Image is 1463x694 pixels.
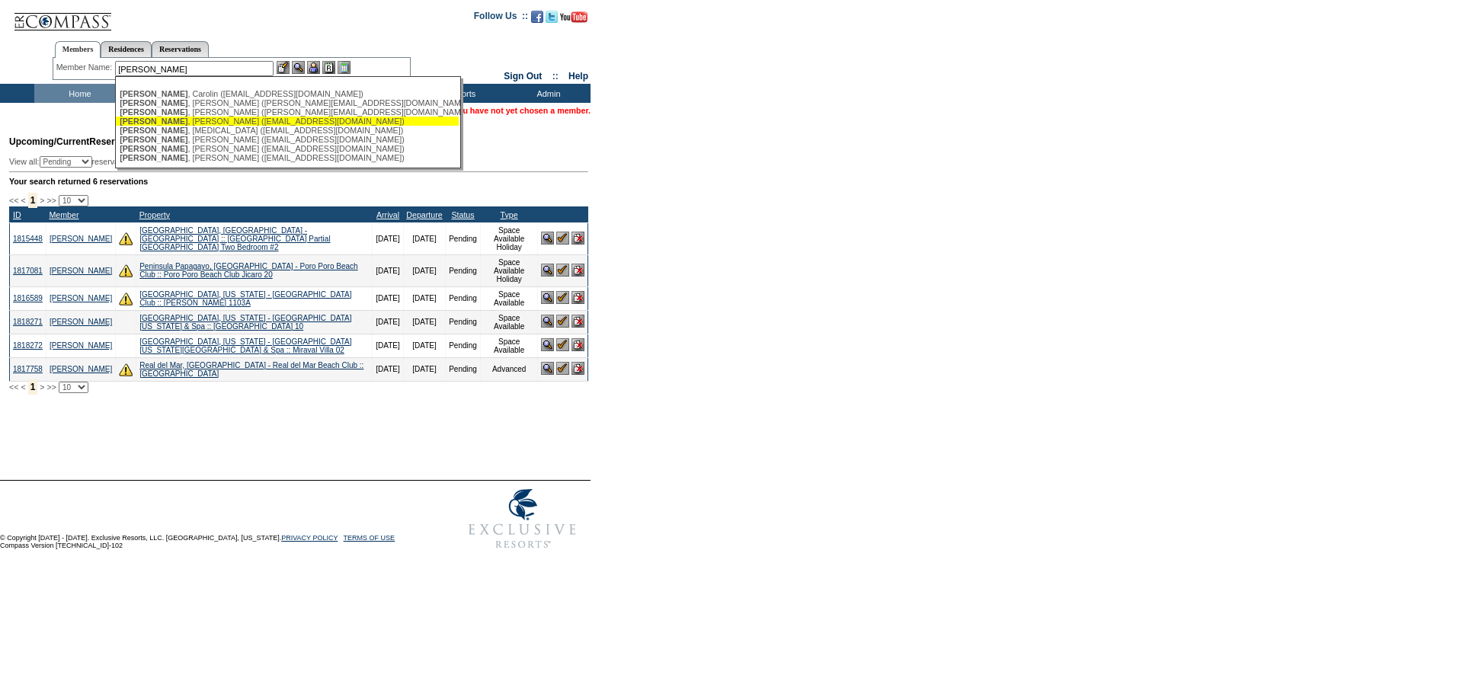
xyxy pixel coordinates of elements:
[56,61,115,74] div: Member Name:
[9,177,588,186] div: Your search returned 6 reservations
[120,98,455,107] div: , [PERSON_NAME] ([PERSON_NAME][EMAIL_ADDRESS][DOMAIN_NAME])
[13,294,43,302] a: 1816589
[453,106,591,115] span: You have not yet chosen a member.
[446,310,481,334] td: Pending
[373,334,403,357] td: [DATE]
[9,136,147,147] span: Reservations
[541,264,554,277] img: View Reservation
[50,318,112,326] a: [PERSON_NAME]
[446,254,481,286] td: Pending
[376,210,399,219] a: Arrival
[568,71,588,82] a: Help
[446,334,481,357] td: Pending
[21,382,25,392] span: <
[9,136,89,147] span: Upcoming/Current
[571,315,584,328] img: Cancel Reservation
[403,222,445,254] td: [DATE]
[373,286,403,310] td: [DATE]
[403,357,445,381] td: [DATE]
[13,235,43,243] a: 1815448
[50,235,112,243] a: [PERSON_NAME]
[541,232,554,245] img: View Reservation
[281,534,338,542] a: PRIVACY POLICY
[120,153,187,162] span: [PERSON_NAME]
[552,71,559,82] span: ::
[446,286,481,310] td: Pending
[139,226,330,251] a: [GEOGRAPHIC_DATA], [GEOGRAPHIC_DATA] - [GEOGRAPHIC_DATA] :: [GEOGRAPHIC_DATA] Partial [GEOGRAPHIC...
[139,290,351,307] a: [GEOGRAPHIC_DATA], [US_STATE] - [GEOGRAPHIC_DATA] Club :: [PERSON_NAME] 1103A
[480,334,538,357] td: Space Available
[556,315,569,328] img: Confirm Reservation
[46,382,56,392] span: >>
[403,254,445,286] td: [DATE]
[403,310,445,334] td: [DATE]
[373,357,403,381] td: [DATE]
[120,153,455,162] div: , [PERSON_NAME] ([EMAIL_ADDRESS][DOMAIN_NAME])
[46,196,56,205] span: >>
[28,379,38,395] span: 1
[571,291,584,304] img: Cancel Reservation
[139,314,351,331] a: [GEOGRAPHIC_DATA], [US_STATE] - [GEOGRAPHIC_DATA][US_STATE] & Spa :: [GEOGRAPHIC_DATA] 10
[119,232,133,245] img: There are insufficient days and/or tokens to cover this reservation
[120,135,455,144] div: , [PERSON_NAME] ([EMAIL_ADDRESS][DOMAIN_NAME])
[119,292,133,305] img: There are insufficient days and/or tokens to cover this reservation
[120,144,187,153] span: [PERSON_NAME]
[406,210,442,219] a: Departure
[446,222,481,254] td: Pending
[120,98,187,107] span: [PERSON_NAME]
[292,61,305,74] img: View
[556,264,569,277] img: Confirm Reservation
[277,61,290,74] img: b_edit.gif
[403,334,445,357] td: [DATE]
[13,365,43,373] a: 1817758
[120,135,187,144] span: [PERSON_NAME]
[541,338,554,351] img: View Reservation
[120,107,455,117] div: , [PERSON_NAME] ([PERSON_NAME][EMAIL_ADDRESS][DOMAIN_NAME])
[480,254,538,286] td: Space Available Holiday
[139,262,357,279] a: Peninsula Papagayo, [GEOGRAPHIC_DATA] - Poro Poro Beach Club :: Poro Poro Beach Club Jicaro 20
[373,222,403,254] td: [DATE]
[50,365,112,373] a: [PERSON_NAME]
[120,89,187,98] span: [PERSON_NAME]
[40,196,44,205] span: >
[50,267,112,275] a: [PERSON_NAME]
[560,11,587,23] img: Subscribe to our YouTube Channel
[120,107,187,117] span: [PERSON_NAME]
[307,61,320,74] img: Impersonate
[560,15,587,24] a: Subscribe to our YouTube Channel
[21,196,25,205] span: <
[480,286,538,310] td: Space Available
[50,294,112,302] a: [PERSON_NAME]
[338,61,351,74] img: b_calculator.gif
[34,84,122,103] td: Home
[119,363,133,376] img: There are insufficient days and/or tokens to cover this reservation
[571,338,584,351] img: Cancel Reservation
[480,310,538,334] td: Space Available
[571,264,584,277] img: Cancel Reservation
[139,361,363,378] a: Real del Mar, [GEOGRAPHIC_DATA] - Real del Mar Beach Club :: [GEOGRAPHIC_DATA]
[120,117,187,126] span: [PERSON_NAME]
[571,362,584,375] img: Cancel Reservation
[49,210,78,219] a: Member
[120,117,455,126] div: , [PERSON_NAME] ([EMAIL_ADDRESS][DOMAIN_NAME])
[55,41,101,58] a: Members
[531,15,543,24] a: Become our fan on Facebook
[139,337,351,354] a: [GEOGRAPHIC_DATA], [US_STATE] - [GEOGRAPHIC_DATA] [US_STATE][GEOGRAPHIC_DATA] & Spa :: Miraval Vi...
[13,267,43,275] a: 1817081
[454,481,591,557] img: Exclusive Resorts
[13,318,43,326] a: 1818271
[474,9,528,27] td: Follow Us ::
[541,362,554,375] img: View Reservation
[571,232,584,245] img: Cancel Reservation
[504,71,542,82] a: Sign Out
[503,84,591,103] td: Admin
[13,341,43,350] a: 1818272
[139,210,170,219] a: Property
[13,210,21,219] a: ID
[451,210,474,219] a: Status
[556,338,569,351] img: Confirm Reservation
[9,156,387,168] div: View all: reservations owned by:
[120,144,455,153] div: , [PERSON_NAME] ([EMAIL_ADDRESS][DOMAIN_NAME])
[152,41,209,57] a: Reservations
[101,41,152,57] a: Residences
